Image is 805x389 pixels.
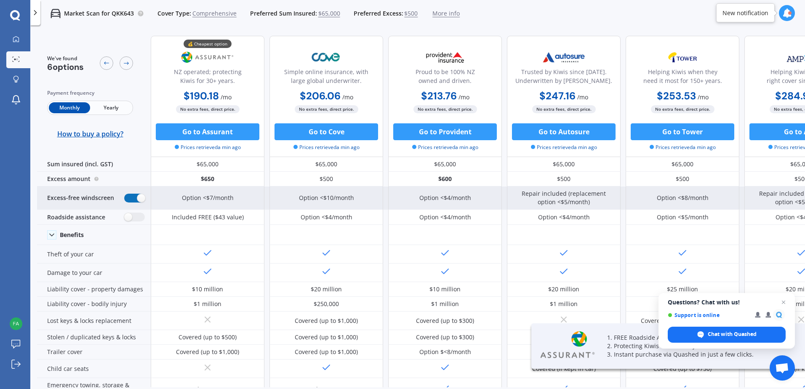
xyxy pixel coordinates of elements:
div: Covered (up to $300) [416,317,474,325]
div: Repair included (replacement option <$5/month) [513,189,614,206]
button: Go to Cove [275,123,378,140]
b: $213.76 [421,89,457,102]
img: Provident.png [417,47,473,68]
div: Covered (up to $1,000) [295,317,358,325]
div: $600 [388,172,502,187]
span: Comprehensive [192,9,237,18]
span: No extra fees, direct price. [651,105,714,113]
div: Covered (if kept in car) [532,365,596,373]
div: Liability cover - bodily injury [37,297,151,312]
div: $650 [151,172,264,187]
div: Damage to your car [37,264,151,282]
div: 💰 Cheapest option [184,40,232,48]
div: Payment frequency [47,89,133,97]
span: Prices retrieved a min ago [293,144,360,151]
img: Autosure.webp [536,47,592,68]
p: 3. Instant purchase via Quashed in just a few clicks. [607,350,784,359]
div: $500 [269,172,383,187]
div: $20 million [311,285,342,293]
div: New notification [722,9,768,17]
span: Prices retrieved a min ago [412,144,478,151]
div: Excess-free windscreen [37,187,151,210]
span: Chat with Quashed [708,330,757,338]
div: $10 million [429,285,461,293]
span: How to buy a policy? [57,130,123,138]
span: / mo [221,93,232,101]
span: No extra fees, direct price. [413,105,477,113]
span: Monthly [49,102,90,113]
span: 6 options [47,61,84,72]
button: Go to Autosure [512,123,616,140]
div: Covered (up to $1,000) [295,348,358,356]
div: Covered (up to $300) [416,333,474,341]
span: Cover Type: [157,9,191,18]
span: Preferred Excess: [354,9,403,18]
div: Liability cover - property damages [37,282,151,297]
div: Benefits [60,231,84,239]
img: Assurant.png [180,47,235,68]
div: $500 [626,172,739,187]
div: Option <$4/month [419,213,471,221]
div: Chat with Quashed [668,327,786,343]
span: / mo [698,93,709,101]
p: Market Scan for QKK643 [64,9,134,18]
div: Proud to be 100% NZ owned and driven. [395,67,495,88]
div: Child car seats [37,360,151,378]
div: Covered (up to $1,000) [295,333,358,341]
img: car.f15378c7a67c060ca3f3.svg [51,8,61,19]
span: Support is online [668,312,749,318]
span: Preferred Sum Insured: [250,9,317,18]
div: Trailer cover [37,345,151,360]
div: $1 million [550,300,578,308]
span: More info [432,9,460,18]
div: $65,000 [507,157,621,172]
b: $253.53 [657,89,696,102]
div: Simple online insurance, with large global underwriter. [277,67,376,88]
div: Excess amount [37,172,151,187]
div: Open chat [770,355,795,381]
div: Option <$8/month [657,194,709,202]
div: Option <$4/month [538,213,590,221]
span: / mo [577,93,588,101]
div: Roadside assistance [37,210,151,225]
span: Yearly [90,102,131,113]
span: Questions? Chat with us! [668,299,786,306]
div: Lost keys & locks replacement [37,312,151,330]
span: / mo [458,93,469,101]
button: Go to Provident [393,123,497,140]
div: $25 million [667,285,698,293]
span: No extra fees, direct price. [176,105,240,113]
div: $10 million [192,285,223,293]
img: Tower.webp [655,47,710,68]
div: $1 million [194,300,221,308]
div: $65,000 [151,157,264,172]
div: Option <$4/month [419,194,471,202]
span: No extra fees, direct price. [295,105,358,113]
div: $65,000 [626,157,739,172]
div: Helping Kiwis when they need it most for 150+ years. [633,67,732,88]
div: Stolen / duplicated keys & locks [37,330,151,345]
div: Covered (up to $1,000) [176,348,239,356]
button: Go to Tower [631,123,734,140]
span: No extra fees, direct price. [532,105,596,113]
p: 2. Protecting Kiwis for over 35 years. [607,342,784,350]
img: 535340f821adba967ad930633fab6f24 [10,317,22,330]
p: 1. FREE Roadside Assistance for a limited time. [607,333,784,342]
div: $65,000 [269,157,383,172]
span: We've found [47,55,84,62]
div: Included FREE ($43 value) [172,213,244,221]
div: $250,000 [314,300,339,308]
div: $20 million [548,285,579,293]
span: $500 [404,9,418,18]
b: $206.06 [300,89,341,102]
span: Close chat [778,297,789,307]
div: Option <$4/month [301,213,352,221]
b: $190.18 [184,89,219,102]
button: Go to Assurant [156,123,259,140]
div: Trusted by Kiwis since [DATE]. Underwritten by [PERSON_NAME]. [514,67,613,88]
img: Cove.webp [299,47,354,68]
div: $1 million [431,300,459,308]
b: $247.16 [539,89,576,102]
div: Option <$5/month [657,213,709,221]
span: Prices retrieved a min ago [531,144,597,151]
